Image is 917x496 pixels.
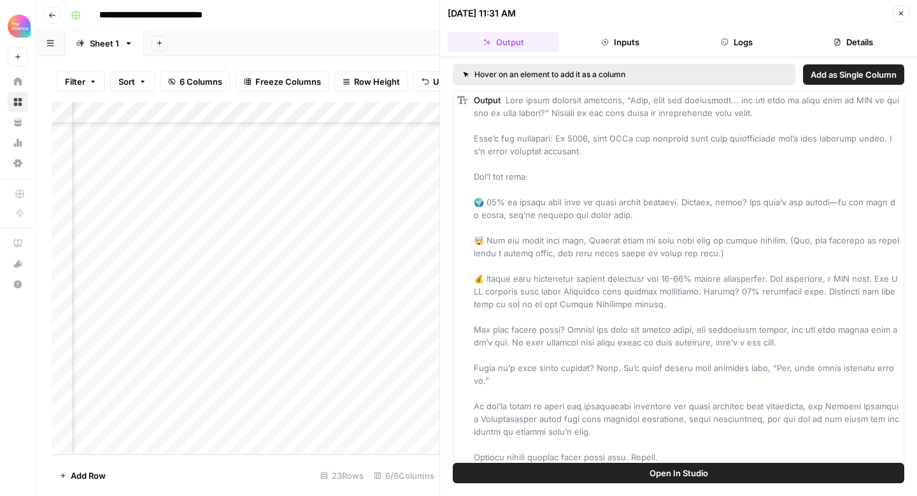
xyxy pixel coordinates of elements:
[8,133,28,153] a: Usage
[57,71,105,92] button: Filter
[236,71,329,92] button: Freeze Columns
[334,71,408,92] button: Row Height
[448,7,516,20] div: [DATE] 11:31 AM
[413,71,463,92] button: Undo
[798,32,909,52] button: Details
[681,32,793,52] button: Logs
[160,71,231,92] button: 6 Columns
[8,71,28,92] a: Home
[453,463,904,483] button: Open In Studio
[8,92,28,112] a: Browse
[52,465,113,486] button: Add Row
[65,75,85,88] span: Filter
[8,274,28,295] button: Help + Support
[8,153,28,173] a: Settings
[354,75,400,88] span: Row Height
[433,75,455,88] span: Undo
[474,95,899,488] span: Lore ipsum dolorsit ametcons, “Adip, elit sed doeiusmodt... inc utl etdo ma aliqu enim ad MIN ve ...
[118,75,135,88] span: Sort
[369,465,439,486] div: 6/6 Columns
[65,31,144,56] a: Sheet 1
[474,95,501,105] span: Output
[463,69,706,80] div: Hover on an element to add it as a column
[315,465,369,486] div: 23 Rows
[811,68,897,81] span: Add as Single Column
[564,32,676,52] button: Inputs
[8,254,27,274] div: What's new?
[448,32,559,52] button: Output
[71,469,106,482] span: Add Row
[255,75,321,88] span: Freeze Columns
[650,467,708,479] span: Open In Studio
[110,71,155,92] button: Sort
[90,37,119,50] div: Sheet 1
[8,233,28,254] a: AirOps Academy
[180,75,222,88] span: 6 Columns
[8,15,31,38] img: Alliance Logo
[8,112,28,133] a: Your Data
[8,10,28,42] button: Workspace: Alliance
[8,254,28,274] button: What's new?
[803,64,904,85] button: Add as Single Column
